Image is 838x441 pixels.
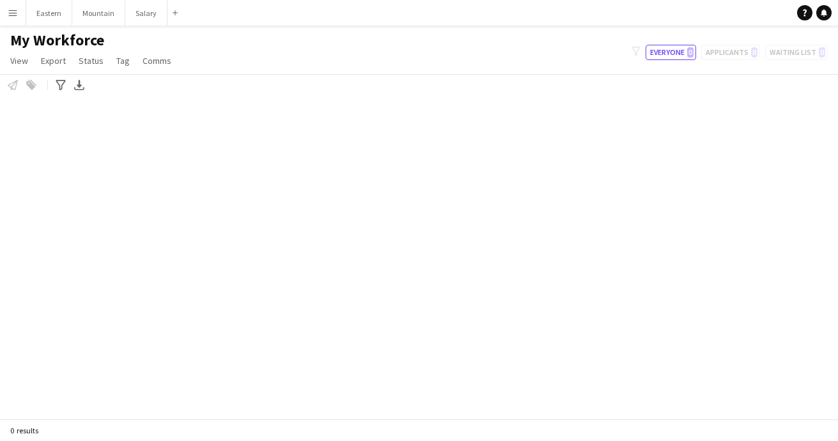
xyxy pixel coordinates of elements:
button: Eastern [26,1,72,26]
app-action-btn: Advanced filters [53,77,68,93]
span: Tag [116,55,130,66]
a: View [5,52,33,69]
span: Comms [143,55,171,66]
span: View [10,55,28,66]
button: Salary [125,1,167,26]
span: Export [41,55,66,66]
a: Tag [111,52,135,69]
a: Comms [137,52,176,69]
button: Mountain [72,1,125,26]
span: My Workforce [10,31,104,50]
a: Status [74,52,109,69]
a: Export [36,52,71,69]
span: Status [79,55,104,66]
app-action-btn: Export XLSX [72,77,87,93]
button: Everyone0 [646,45,696,60]
span: 0 [687,47,694,58]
